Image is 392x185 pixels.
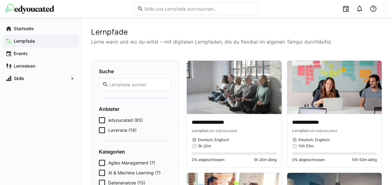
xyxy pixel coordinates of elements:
span: von edyoucated [308,128,337,133]
span: Lernpfad [192,128,208,133]
h4: Suche [99,68,171,74]
span: 0% abgeschlossen [292,157,325,162]
img: image [187,61,282,114]
span: edyoucated (85) [108,117,143,123]
h4: Kategorien [99,149,171,155]
input: Skills und Lernpfade durchsuchen… [143,6,255,12]
span: AI & Machine Learning (7) [108,170,161,176]
span: 10h 53m übrig [352,157,377,162]
h2: Lernpfade [91,27,382,37]
span: Laverana (19) [108,127,137,133]
span: von edyoucated [208,128,236,133]
span: Deutsch, Englisch [198,137,229,142]
input: Lernpfade suchen [109,82,168,87]
img: image [287,61,382,114]
span: Lernpfad [292,128,308,133]
h4: Anbieter [99,106,171,112]
span: 0% abgeschlossen [192,157,225,162]
p: Lerne wann und wo du willst – mit digitalen Lernpfaden, die du flexibel im eigenen Tempo durchläu... [91,38,382,45]
span: 5h 20m übrig [254,157,277,162]
span: 5h 20m [198,144,211,149]
span: Deutsch, Englisch [298,137,330,142]
span: 10h 53m [298,144,314,149]
span: Agiles Management (7) [108,160,155,166]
